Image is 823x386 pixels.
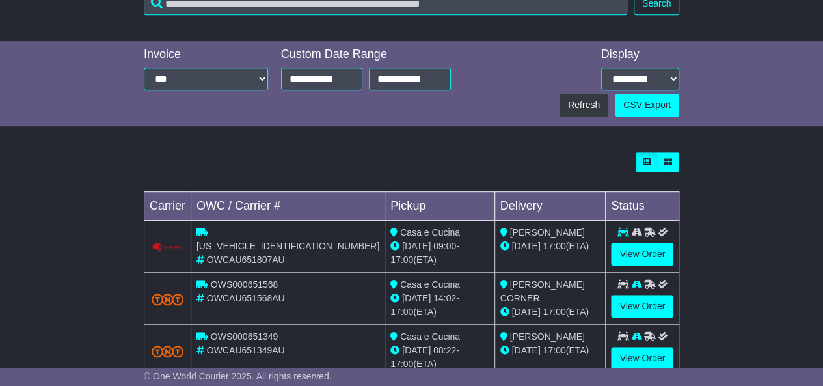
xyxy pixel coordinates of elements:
[500,344,600,357] div: (ETA)
[512,345,541,355] span: [DATE]
[402,241,431,251] span: [DATE]
[543,345,565,355] span: 17:00
[281,48,451,62] div: Custom Date Range
[144,192,191,221] td: Carrier
[606,192,679,221] td: Status
[196,241,379,251] span: [US_VEHICLE_IDENTIFICATION_NUMBER]
[211,331,278,342] span: OWS000651349
[611,295,673,318] a: View Order
[390,359,413,369] span: 17:00
[152,346,184,357] img: TNT_Domestic.png
[152,242,184,253] img: Couriers_Please.png
[510,331,585,342] span: [PERSON_NAME]
[433,241,456,251] span: 09:00
[390,255,413,265] span: 17:00
[615,94,679,117] a: CSV Export
[390,240,489,267] div: - (ETA)
[207,293,285,303] span: OWCAU651568AU
[390,344,489,371] div: - (ETA)
[611,243,673,266] a: View Order
[207,255,285,265] span: OWCAU651807AU
[400,227,460,238] span: Casa e Cucina
[400,279,460,290] span: Casa e Cucina
[152,294,184,305] img: TNT_Domestic.png
[543,307,565,317] span: 17:00
[433,293,456,303] span: 14:02
[402,293,431,303] span: [DATE]
[512,307,541,317] span: [DATE]
[390,292,489,319] div: - (ETA)
[385,192,494,221] td: Pickup
[402,345,431,355] span: [DATE]
[191,192,385,221] td: OWC / Carrier #
[500,279,585,303] span: [PERSON_NAME] CORNER
[601,48,680,62] div: Display
[500,240,600,253] div: (ETA)
[400,331,460,342] span: Casa e Cucina
[560,94,608,117] button: Refresh
[611,347,673,370] a: View Order
[494,192,606,221] td: Delivery
[510,227,585,238] span: [PERSON_NAME]
[144,371,332,381] span: © One World Courier 2025. All rights reserved.
[543,241,565,251] span: 17:00
[207,345,285,355] span: OWCAU651349AU
[211,279,278,290] span: OWS000651568
[433,345,456,355] span: 08:22
[144,48,268,62] div: Invoice
[500,305,600,319] div: (ETA)
[512,241,541,251] span: [DATE]
[390,307,413,317] span: 17:00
